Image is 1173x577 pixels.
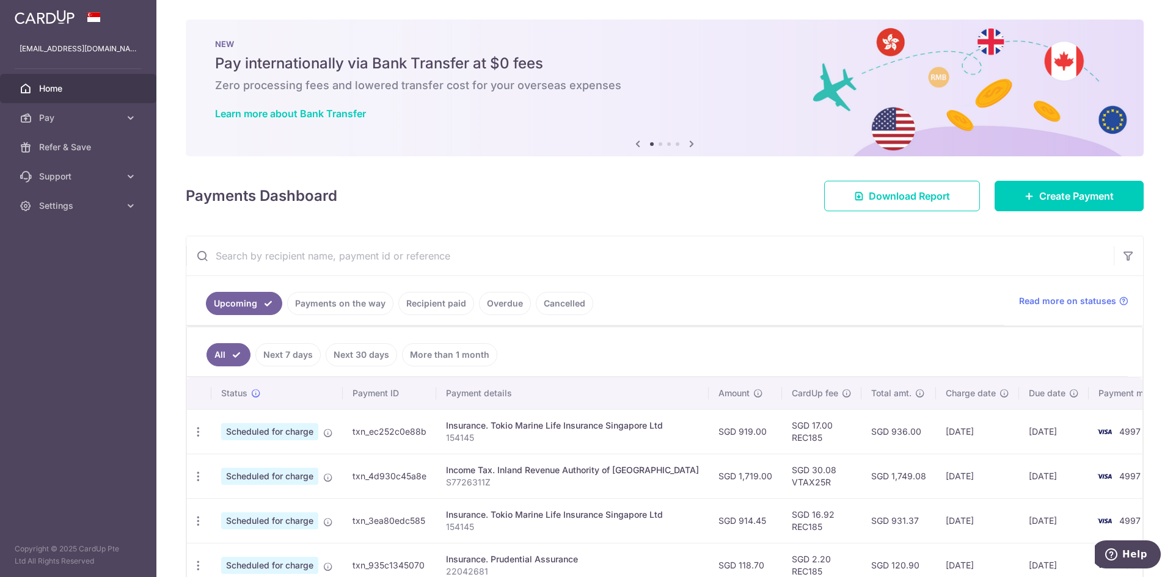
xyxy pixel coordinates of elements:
[782,454,861,498] td: SGD 30.08 VTAX25R
[1019,409,1089,454] td: [DATE]
[15,10,75,24] img: CardUp
[1119,515,1141,526] span: 4997
[206,343,250,366] a: All
[1019,454,1089,498] td: [DATE]
[39,141,120,153] span: Refer & Save
[1019,295,1128,307] a: Read more on statuses
[215,54,1114,73] h5: Pay internationally via Bank Transfer at $0 fees
[1095,540,1161,571] iframe: Opens a widget where you can find more information
[1119,471,1141,481] span: 4997
[186,20,1144,156] img: Bank transfer banner
[536,292,593,315] a: Cancelled
[709,498,782,543] td: SGD 914.45
[1092,469,1117,484] img: Bank Card
[287,292,393,315] a: Payments on the way
[1019,295,1116,307] span: Read more on statuses
[221,423,318,440] span: Scheduled for charge
[782,409,861,454] td: SGD 17.00 REC185
[39,112,120,124] span: Pay
[824,181,980,211] a: Download Report
[398,292,474,315] a: Recipient paid
[39,170,120,183] span: Support
[1029,387,1065,399] span: Due date
[221,387,247,399] span: Status
[326,343,397,366] a: Next 30 days
[709,454,782,498] td: SGD 1,719.00
[186,236,1114,275] input: Search by recipient name, payment id or reference
[718,387,750,399] span: Amount
[1019,498,1089,543] td: [DATE]
[343,409,436,454] td: txn_ec252c0e88b
[446,476,699,488] p: S7726311Z
[936,409,1019,454] td: [DATE]
[221,557,318,574] span: Scheduled for charge
[255,343,321,366] a: Next 7 days
[1092,424,1117,439] img: Bank Card
[446,553,699,565] div: Insurance. Prudential Assurance
[869,189,950,203] span: Download Report
[936,498,1019,543] td: [DATE]
[946,387,996,399] span: Charge date
[215,78,1114,93] h6: Zero processing fees and lowered transfer cost for your overseas expenses
[446,464,699,476] div: Income Tax. Inland Revenue Authority of [GEOGRAPHIC_DATA]
[446,509,699,521] div: Insurance. Tokio Marine Life Insurance Singapore Ltd
[343,454,436,498] td: txn_4d930c45a8e
[1092,513,1117,528] img: Bank Card
[1039,189,1114,203] span: Create Payment
[343,498,436,543] td: txn_3ea80edc585
[861,409,936,454] td: SGD 936.00
[446,419,699,432] div: Insurance. Tokio Marine Life Insurance Singapore Ltd
[20,43,137,55] p: [EMAIL_ADDRESS][DOMAIN_NAME]
[479,292,531,315] a: Overdue
[221,468,318,485] span: Scheduled for charge
[436,377,709,409] th: Payment details
[39,200,120,212] span: Settings
[782,498,861,543] td: SGD 16.92 REC185
[186,185,337,207] h4: Payments Dashboard
[871,387,912,399] span: Total amt.
[995,181,1144,211] a: Create Payment
[792,387,838,399] span: CardUp fee
[402,343,497,366] a: More than 1 month
[215,39,1114,49] p: NEW
[39,82,120,95] span: Home
[446,432,699,444] p: 154145
[1119,426,1141,437] span: 4997
[861,498,936,543] td: SGD 931.37
[215,107,366,120] a: Learn more about Bank Transfer
[221,512,318,529] span: Scheduled for charge
[343,377,436,409] th: Payment ID
[861,454,936,498] td: SGD 1,749.08
[446,521,699,533] p: 154145
[936,454,1019,498] td: [DATE]
[709,409,782,454] td: SGD 919.00
[1092,558,1117,573] img: Bank Card
[206,292,282,315] a: Upcoming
